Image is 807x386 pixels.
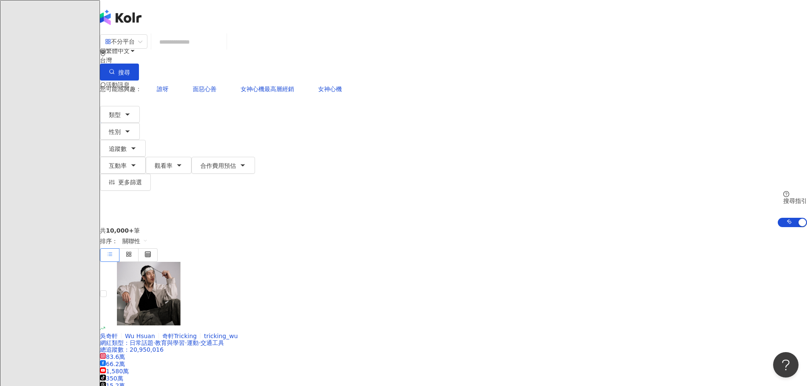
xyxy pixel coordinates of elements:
span: 合作費用預估 [200,162,236,169]
span: 面惡心善 [193,86,216,92]
span: 類型 [109,111,121,118]
div: 網紅類型 ： [100,339,807,346]
button: 女神心機最高層經銷 [232,81,303,97]
span: 女神心機最高層經銷 [241,86,294,92]
button: 合作費用預估 [191,157,255,174]
button: 觀看率 [146,157,191,174]
button: 面惡心善 [184,81,225,97]
div: 台灣 [100,57,807,64]
button: 更多篩選 [100,174,151,191]
div: 搜尋指引 [783,197,807,204]
button: 搜尋 [100,64,139,81]
span: · [199,339,200,346]
span: · [153,339,155,346]
button: 女神心機 [309,81,351,97]
span: 83.6萬 [100,353,125,360]
button: 追蹤數 [100,140,146,157]
span: 性別 [109,128,121,135]
button: 類型 [100,106,140,123]
span: 互動率 [109,162,127,169]
span: 10,000+ [106,227,134,234]
span: 活動訊息 [106,81,130,88]
span: 運動 [187,339,199,346]
span: 奇軒Tricking [162,333,197,339]
span: 教育與學習 [155,339,185,346]
span: 追蹤數 [109,145,127,152]
span: question-circle [783,191,789,197]
span: 日常話題 [130,339,153,346]
div: 不分平台 [105,35,135,48]
span: 搜尋 [118,69,130,76]
div: 總追蹤數 ： 20,950,016 [100,346,807,353]
span: 66.2萬 [100,361,125,367]
span: 關聯性 [122,234,148,248]
img: KOL Avatar [117,262,180,325]
span: 誰呀 [157,86,169,92]
span: 350萬 [100,375,123,382]
div: 排序： [100,234,807,248]
span: 1,580萬 [100,368,129,375]
span: 交通工具 [200,339,224,346]
span: tricking_wu [204,333,238,339]
div: 共 筆 [100,227,807,234]
span: 您可能感興趣： [100,86,141,92]
button: 性別 [100,123,140,140]
span: · [185,339,186,346]
span: Wu Hsuan [125,333,155,339]
button: 互動率 [100,157,146,174]
button: 誰呀 [148,81,177,97]
span: 吳奇軒 [100,333,118,339]
span: 觀看率 [155,162,172,169]
span: 更多篩選 [118,179,142,186]
span: environment [100,50,106,56]
iframe: Help Scout Beacon - Open [773,352,799,378]
img: logo [100,10,141,25]
span: appstore [105,39,111,44]
span: 女神心機 [318,86,342,92]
